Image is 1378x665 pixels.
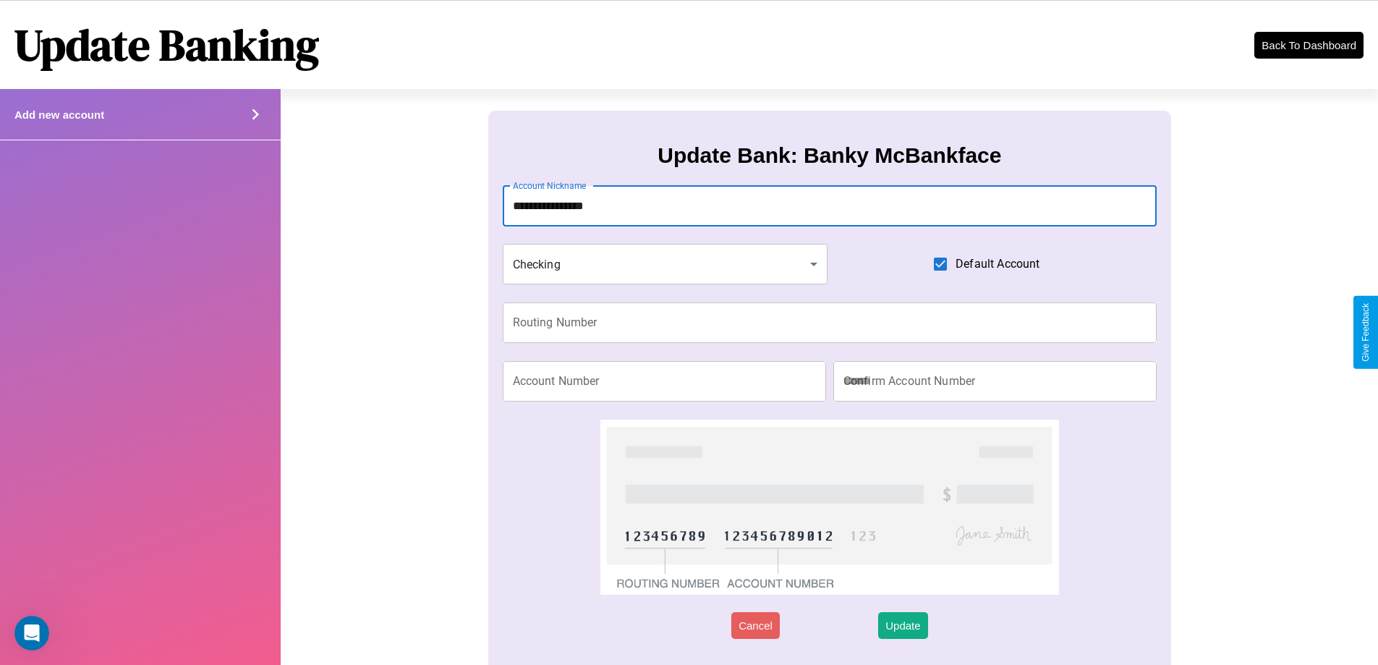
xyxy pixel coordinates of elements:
img: check [600,420,1058,595]
label: Account Nickname [513,179,587,192]
h3: Update Bank: Banky McBankface [658,143,1001,168]
button: Back To Dashboard [1254,32,1364,59]
div: Checking [503,244,828,284]
h1: Update Banking [14,15,319,75]
button: Update [878,612,927,639]
iframe: Intercom live chat [14,616,49,651]
button: Cancel [731,612,780,639]
div: Give Feedback [1361,303,1371,362]
h4: Add new account [14,109,104,121]
span: Default Account [956,255,1039,273]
